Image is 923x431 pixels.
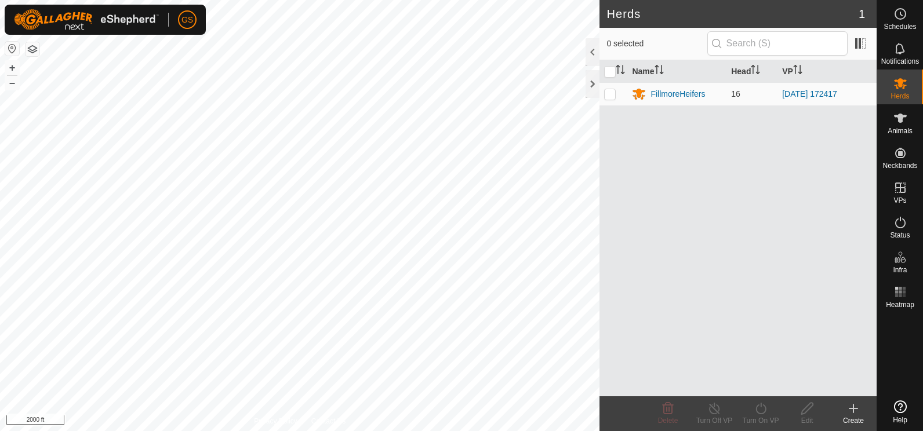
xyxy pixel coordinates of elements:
div: Turn On VP [737,415,784,426]
span: VPs [893,197,906,204]
input: Search (S) [707,31,848,56]
span: Animals [888,127,913,134]
span: Notifications [881,58,919,65]
span: 0 selected [606,38,707,50]
a: [DATE] 172417 [782,89,837,98]
span: Infra [893,266,907,273]
button: Map Layers [26,42,39,56]
span: GS [181,14,193,26]
img: Gallagher Logo [14,9,159,30]
span: Help [893,417,907,423]
button: Reset Map [5,42,19,56]
div: Edit [784,415,830,426]
div: FillmoreHeifers [651,88,705,100]
span: Status [890,232,910,239]
span: Neckbands [882,162,917,169]
span: 1 [859,5,865,23]
span: Schedules [884,23,916,30]
th: VP [777,60,877,83]
p-sorticon: Activate to sort [616,67,625,76]
th: Name [627,60,726,83]
span: Herds [891,93,909,100]
span: Delete [658,417,678,425]
a: Privacy Policy [254,416,297,426]
span: 16 [731,89,740,98]
span: Heatmap [886,301,914,308]
a: Contact Us [311,416,346,426]
p-sorticon: Activate to sort [793,67,802,76]
div: Turn Off VP [691,415,737,426]
button: + [5,61,19,75]
th: Head [726,60,777,83]
a: Help [877,396,923,428]
p-sorticon: Activate to sort [751,67,760,76]
button: – [5,76,19,90]
h2: Herds [606,7,858,21]
p-sorticon: Activate to sort [655,67,664,76]
div: Create [830,415,877,426]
